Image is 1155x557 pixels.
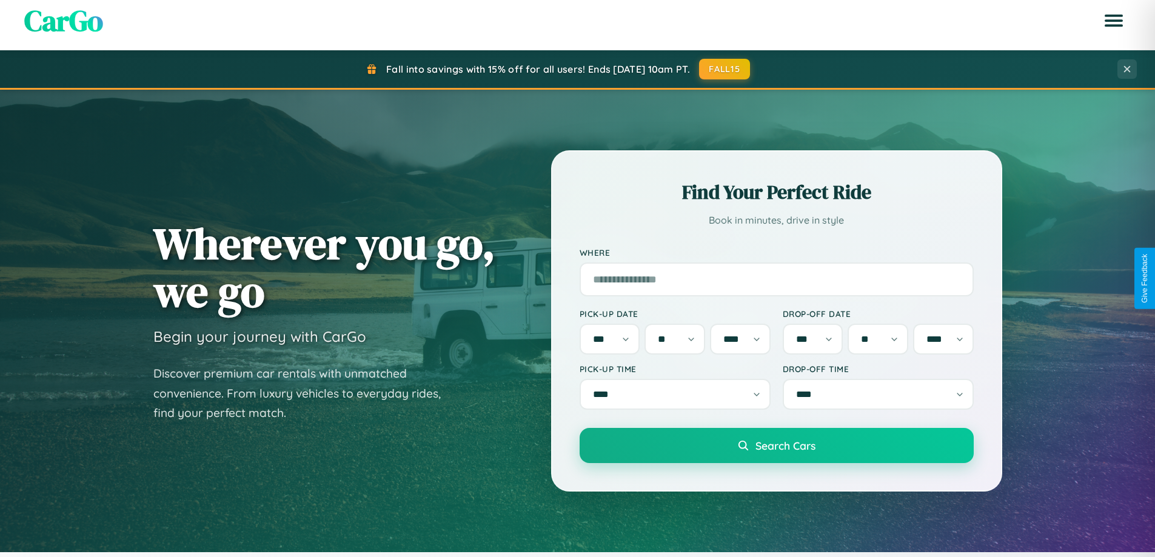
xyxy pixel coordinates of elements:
span: Search Cars [755,439,815,452]
p: Discover premium car rentals with unmatched convenience. From luxury vehicles to everyday rides, ... [153,364,457,423]
label: Drop-off Date [783,309,974,319]
button: Search Cars [580,428,974,463]
div: Give Feedback [1140,254,1149,303]
label: Pick-up Date [580,309,771,319]
label: Where [580,247,974,258]
h3: Begin your journey with CarGo [153,327,366,345]
label: Pick-up Time [580,364,771,374]
button: Open menu [1097,4,1131,38]
h1: Wherever you go, we go [153,219,495,315]
button: FALL15 [699,59,750,79]
span: Fall into savings with 15% off for all users! Ends [DATE] 10am PT. [386,63,690,75]
label: Drop-off Time [783,364,974,374]
p: Book in minutes, drive in style [580,212,974,229]
span: CarGo [24,1,103,41]
h2: Find Your Perfect Ride [580,179,974,205]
